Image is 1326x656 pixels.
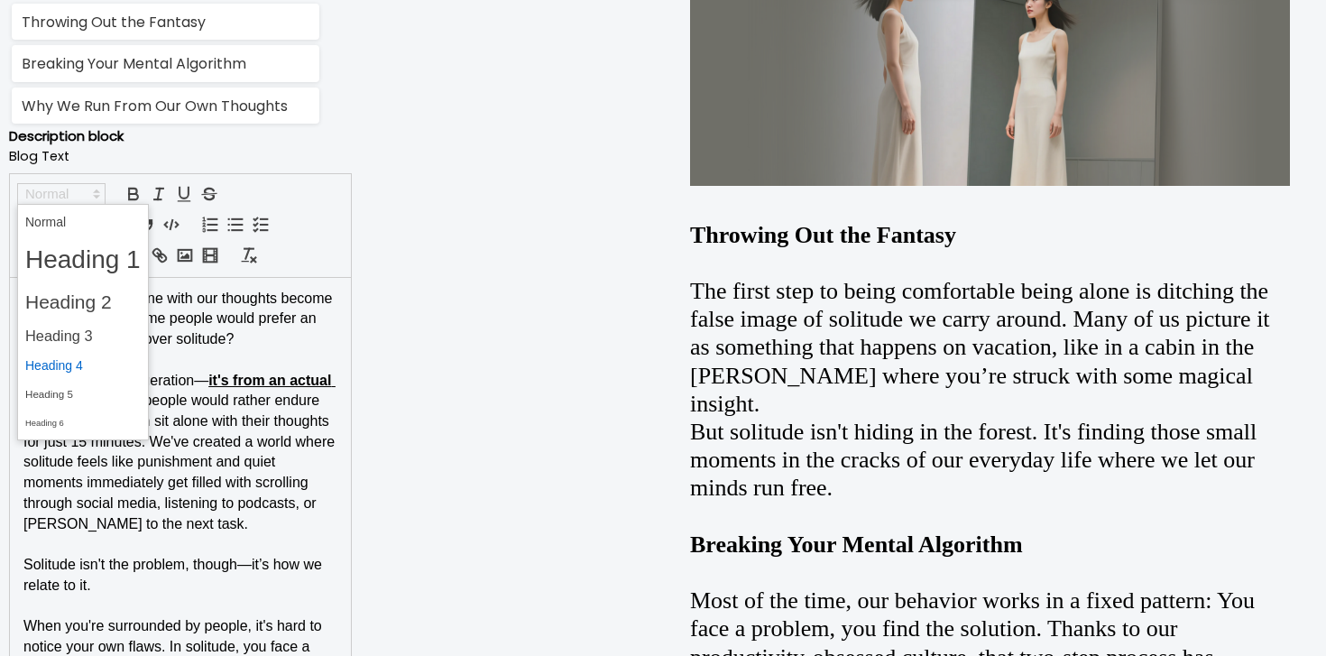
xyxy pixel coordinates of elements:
[23,393,339,531] span: that showed people would rather endure electric shocks than sit alone with their thoughts for jus...
[690,278,1270,417] span: The first step to being comfortable being alone is ditching the false image of solitude we carry ...
[23,557,326,593] span: Solitude isn't the problem, though—it’s how we relate to it.
[690,419,1257,501] span: But solitude isn't hiding in the forest. It's finding those small moments in the cracks of our ev...
[690,222,956,248] strong: Throwing Out the Fantasy
[9,147,352,167] label: Blog Text
[23,291,336,346] span: When did being alone with our thoughts become so terrifying that some people would prefer an [MED...
[9,126,352,147] p: Description block
[690,531,1023,558] strong: Breaking Your Mental Algorithm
